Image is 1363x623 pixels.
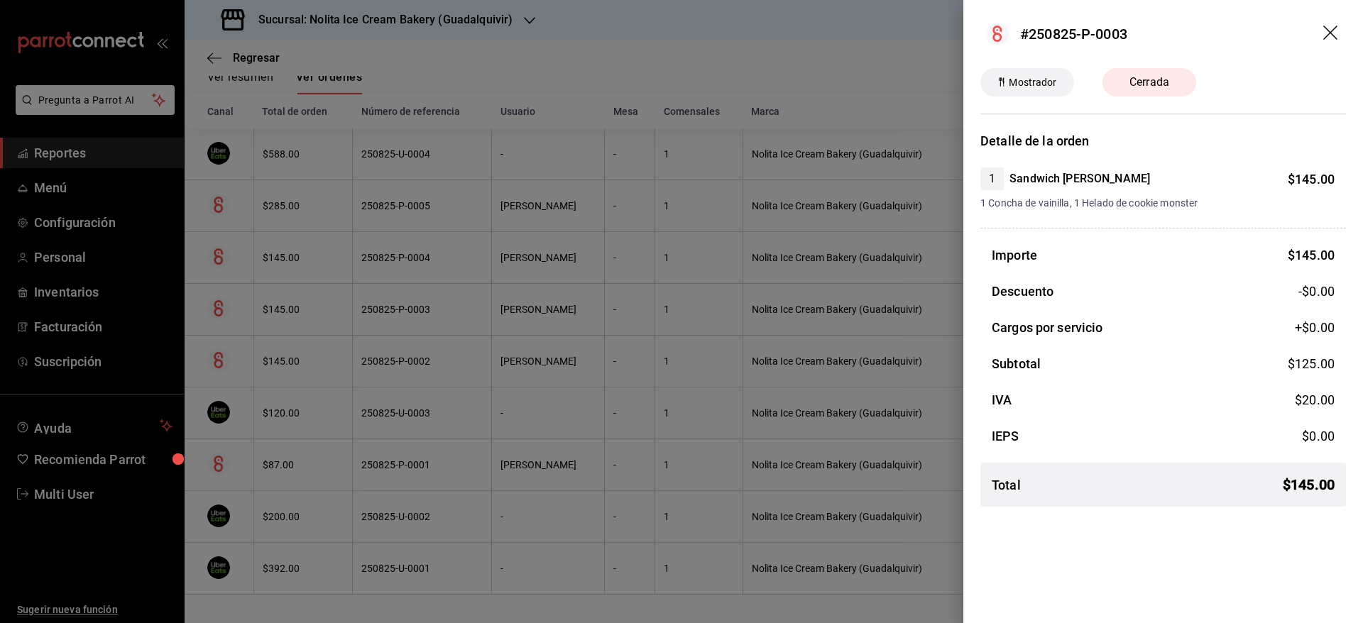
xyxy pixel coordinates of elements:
[992,282,1053,301] h3: Descuento
[1121,74,1178,91] span: Cerrada
[1298,282,1335,301] span: -$0.00
[992,246,1037,265] h3: Importe
[1323,26,1340,43] button: drag
[992,318,1103,337] h3: Cargos por servicio
[992,475,1021,495] h3: Total
[1009,170,1150,187] h4: Sandwich [PERSON_NAME]
[992,426,1019,446] h3: IEPS
[980,131,1346,150] h3: Detalle de la orden
[1020,23,1127,45] div: #250825-P-0003
[1003,75,1062,90] span: Mostrador
[1288,172,1335,187] span: $ 145.00
[992,390,1012,409] h3: IVA
[980,170,1004,187] span: 1
[1295,318,1335,337] span: +$ 0.00
[980,196,1335,211] span: 1 Concha de vainilla, 1 Helado de cookie monster
[1295,392,1335,407] span: $ 20.00
[1288,356,1335,371] span: $ 125.00
[1288,248,1335,263] span: $ 145.00
[1302,429,1335,443] span: $ 0.00
[1283,474,1335,495] span: $ 145.00
[992,354,1041,373] h3: Subtotal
